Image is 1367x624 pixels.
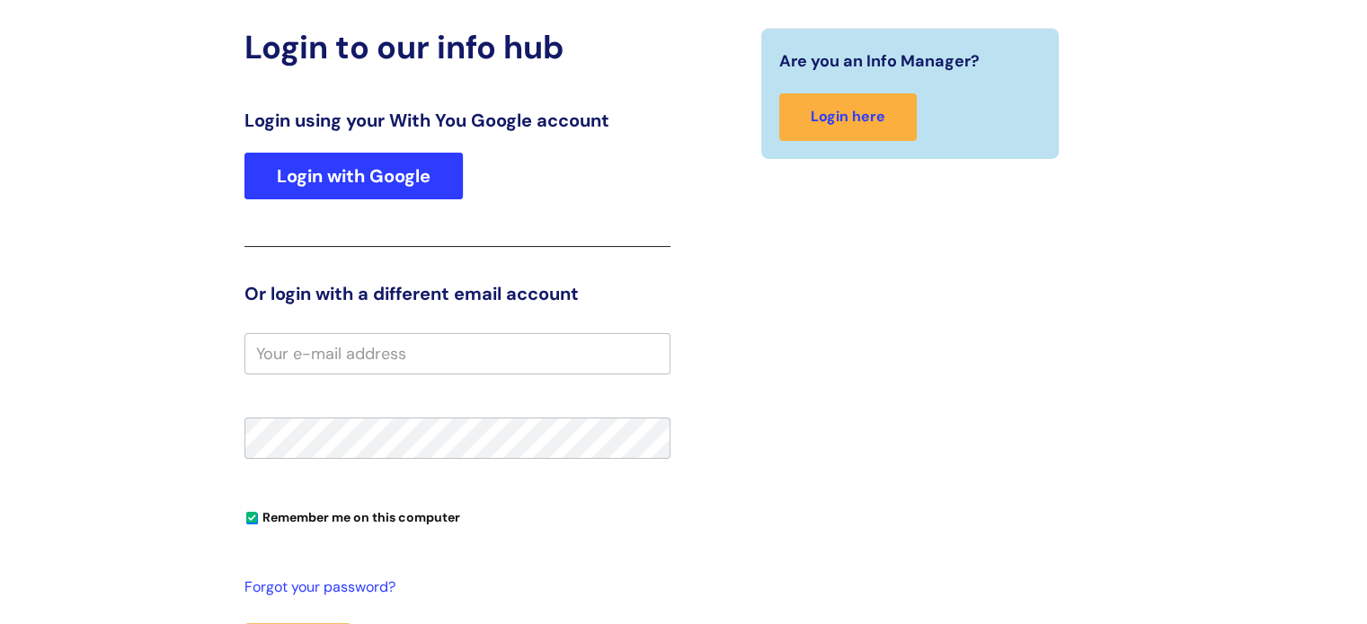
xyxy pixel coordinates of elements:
h3: Or login with a different email account [244,283,670,304]
div: You can uncheck this option if you're logging in from a shared device [244,502,670,531]
span: Are you an Info Manager? [779,47,980,75]
h2: Login to our info hub [244,28,670,66]
a: Forgot your password? [244,575,661,601]
a: Login with Google [244,153,463,199]
h3: Login using your With You Google account [244,110,670,131]
input: Remember me on this computer [246,513,258,524]
a: Login here [779,93,917,141]
input: Your e-mail address [244,333,670,374]
label: Remember me on this computer [244,505,460,525]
